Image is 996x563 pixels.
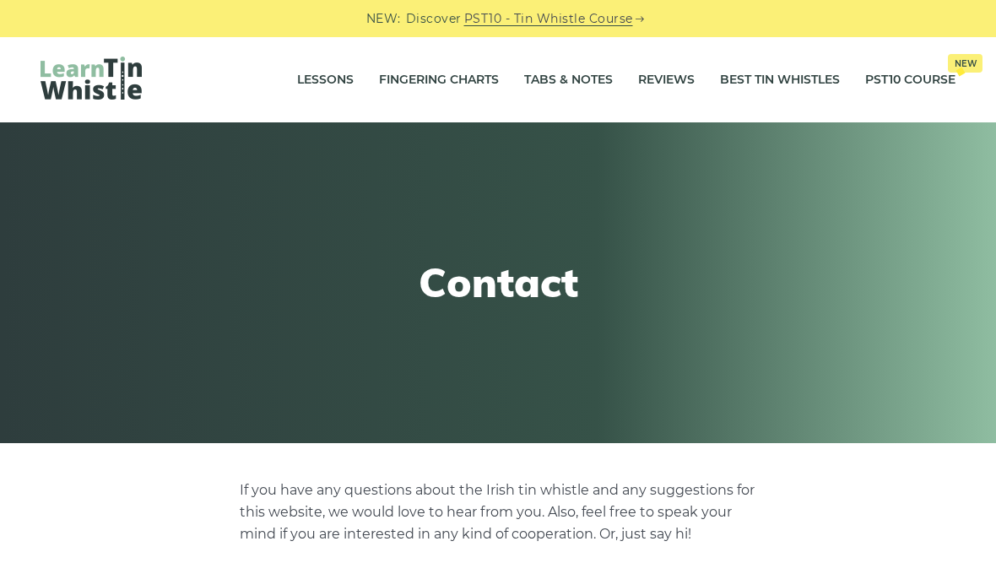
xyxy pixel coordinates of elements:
p: If you have any questions about the Irish tin whistle and any suggestions for this website, we wo... [240,479,756,545]
a: PST10 CourseNew [865,59,955,101]
span: New [948,54,982,73]
a: Best Tin Whistles [720,59,840,101]
a: Reviews [638,59,695,101]
h1: Contact [187,258,809,307]
a: Fingering Charts [379,59,499,101]
a: Lessons [297,59,354,101]
a: Tabs & Notes [524,59,613,101]
img: LearnTinWhistle.com [41,57,142,100]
